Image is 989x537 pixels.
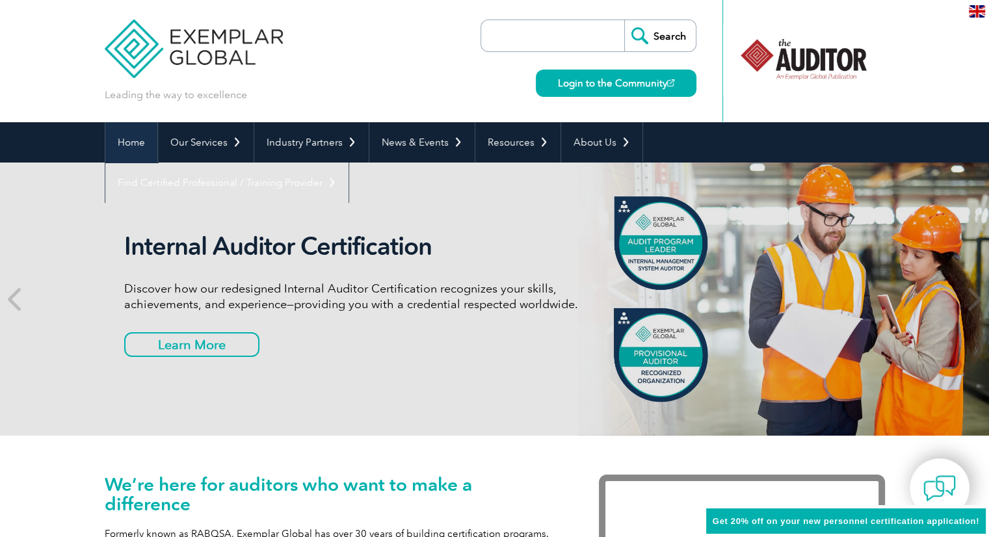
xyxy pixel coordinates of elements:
h1: We’re here for auditors who want to make a difference [105,475,560,514]
span: Get 20% off on your new personnel certification application! [713,516,979,526]
a: News & Events [369,122,475,163]
a: Login to the Community [536,70,696,97]
h2: Internal Auditor Certification [124,231,612,261]
input: Search [624,20,696,51]
a: Home [105,122,157,163]
a: About Us [561,122,642,163]
a: Find Certified Professional / Training Provider [105,163,349,203]
img: en [969,5,985,18]
p: Discover how our redesigned Internal Auditor Certification recognizes your skills, achievements, ... [124,281,612,312]
img: open_square.png [667,79,674,86]
a: Resources [475,122,560,163]
img: contact-chat.png [923,472,956,504]
a: Learn More [124,332,259,357]
p: Leading the way to excellence [105,88,247,102]
a: Industry Partners [254,122,369,163]
a: Our Services [158,122,254,163]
